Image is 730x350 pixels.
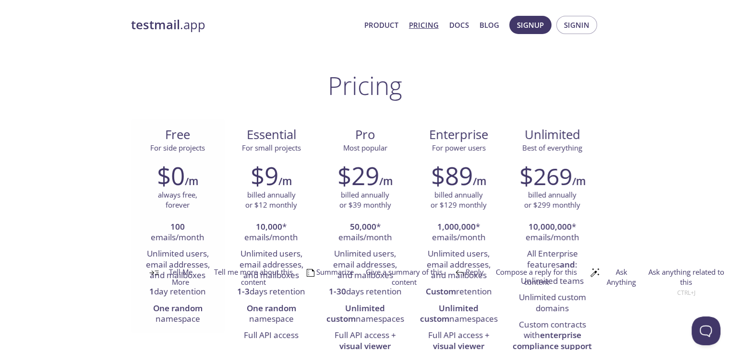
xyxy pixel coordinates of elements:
a: Product [364,19,398,31]
span: Ask anything related to this [642,267,730,298]
p: billed annually or $39 monthly [339,190,391,210]
strong: One random [247,303,296,314]
span: Tell me more about this content [202,267,305,298]
strong: testmail [131,16,180,33]
span: For power users [432,143,486,152]
span: Enterprise [419,127,498,143]
li: Full API access [232,327,311,344]
span: Compose a reply for this content [484,267,589,298]
li: namespaces [325,301,405,328]
span: Best of everything [522,143,582,152]
strong: 10,000 [256,221,282,232]
span: Pro [326,127,404,143]
li: day retention [138,284,217,300]
h1: Pricing [328,71,402,100]
button: ReplyCompose a reply for this content [454,267,589,298]
span: For side projects [150,143,205,152]
li: * emails/month [232,219,311,246]
h6: /m [473,173,486,189]
span: Signin [564,19,589,31]
h2: $ [519,161,572,190]
h2: $0 [157,161,185,190]
li: Unlimited users, email addresses, and mailboxes [325,246,405,284]
p: billed annually or $299 monthly [524,190,580,210]
span: Give a summary of this content [354,267,455,298]
button: SummarizeGive a summary of this content [305,267,454,298]
span: CTRL+J [677,289,695,297]
h2: $9 [251,161,278,190]
strong: and [560,259,575,270]
p: billed annually or $12 monthly [245,190,297,210]
span: Signup [517,19,544,31]
h2: $29 [337,161,379,190]
strong: One random [153,303,203,314]
a: Pricing [409,19,439,31]
button: Ask AnythingAsk anything related to thisCTRL+J [589,267,730,298]
iframe: Help Scout Beacon - Open [692,316,720,345]
strong: Unlimited custom [326,303,385,324]
li: All Enterprise features : [513,246,592,273]
h6: /m [379,173,393,189]
a: Blog [479,19,499,31]
li: * emails/month [419,219,498,246]
h2: $89 [431,161,473,190]
span: Unlimited [525,126,580,143]
li: Unlimited users, email addresses, and mailboxes [419,246,498,284]
a: Docs [449,19,469,31]
span: 269 [533,161,572,192]
li: Unlimited custom domains [513,290,592,317]
li: namespace [138,301,217,328]
span: For small projects [242,143,301,152]
li: * emails/month [513,219,592,246]
button: Tell Me MoreTell me more about this content [148,267,305,298]
strong: 100 [170,221,185,232]
h6: /m [278,173,292,189]
li: emails/month [138,219,217,246]
p: billed annually or $129 monthly [431,190,487,210]
span: Essential [232,127,311,143]
strong: 50,000 [350,221,376,232]
li: namespace [232,301,311,328]
li: namespaces [419,301,498,328]
li: Unlimited users, email addresses, and mailboxes [232,246,311,284]
button: Signin [556,16,597,34]
h6: /m [572,173,586,189]
strong: 10,000,000 [528,221,572,232]
span: Most popular [343,143,387,152]
strong: 1,000,000 [437,221,476,232]
h6: /m [185,173,198,189]
a: testmail.app [131,17,357,33]
button: Signup [509,16,551,34]
li: Unlimited users, email addresses, and mailboxes [138,246,217,284]
span: Free [139,127,217,143]
strong: Unlimited custom [420,303,479,324]
li: * emails/month [325,219,405,246]
p: always free, forever [158,190,197,210]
